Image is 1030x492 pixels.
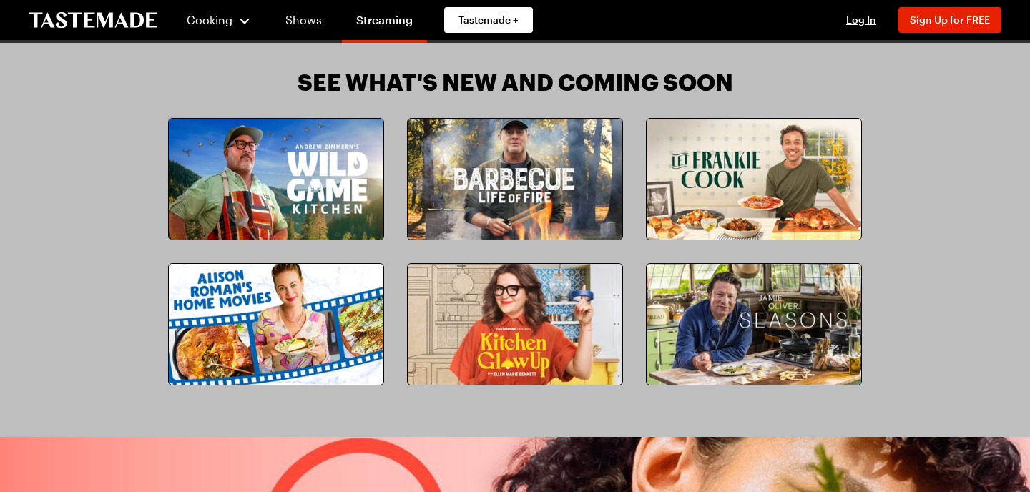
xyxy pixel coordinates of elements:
img: Andrew Zimmern's Wild Game Kitchen [169,119,383,240]
a: Jamie Oliver: Seasons [646,263,862,385]
button: Sign Up for FREE [898,7,1001,33]
a: Let Frankie Cook [646,118,862,240]
span: Sign Up for FREE [910,14,990,26]
a: Andrew Zimmern's Wild Game Kitchen [168,118,384,240]
img: Let Frankie Cook [647,119,861,240]
button: Cooking [186,3,251,37]
a: Alison Roman's Home Movies [168,263,384,385]
a: Streaming [342,3,427,43]
img: Jamie Oliver: Seasons [647,264,861,385]
span: Log In [846,14,876,26]
h3: See What's New and Coming Soon [298,69,733,95]
img: Barbecue: Life of Fire [408,119,622,240]
a: Kitchen Glow Up [407,263,623,385]
button: Log In [833,13,890,27]
a: Tastemade + [444,7,533,33]
a: To Tastemade Home Page [29,12,157,29]
span: Tastemade + [458,13,519,27]
span: Cooking [187,13,232,26]
a: Barbecue: Life of Fire [407,118,623,240]
img: Alison Roman's Home Movies [169,264,383,385]
img: Kitchen Glow Up [408,264,622,385]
